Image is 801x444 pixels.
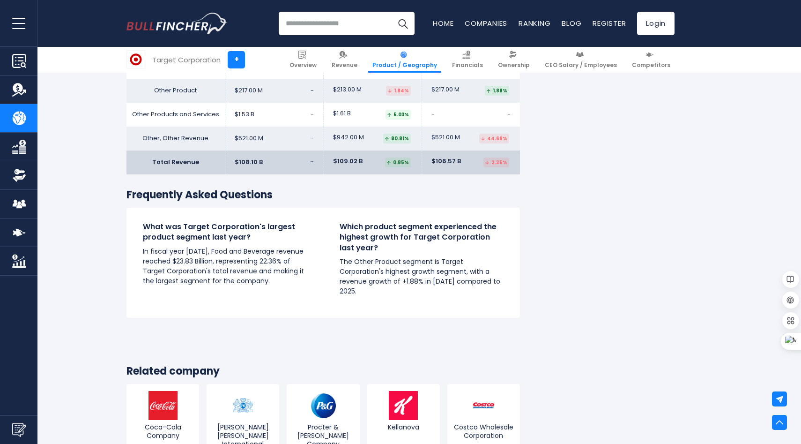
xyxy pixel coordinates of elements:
span: $942.00 M [333,134,364,142]
span: Revenue [332,61,357,69]
a: CEO Salary / Employees [541,47,621,73]
img: PG logo [309,391,338,420]
a: Revenue [327,47,362,73]
a: Login [637,12,675,35]
span: Overview [289,61,317,69]
div: 1.84% [386,86,411,96]
span: - [310,158,314,166]
a: Overview [285,47,321,73]
span: - [431,111,435,119]
div: 5.03% [386,110,411,120]
span: - [311,134,314,143]
span: $217.00 M [235,87,263,95]
h4: Which product segment experienced the highest growth for Target Corporation last year? [340,222,504,253]
span: Coca-Cola Company [129,423,197,440]
a: Product / Geography [368,47,441,73]
span: Product / Geography [372,61,437,69]
span: Ownership [498,61,530,69]
span: $213.00 M [333,86,362,94]
img: Ownership [12,168,26,182]
img: COST logo [469,391,498,420]
div: 44.69% [479,134,509,143]
a: Go to homepage [126,13,227,34]
a: + [228,51,245,68]
a: Financials [448,47,487,73]
td: Other Product [126,79,225,103]
a: Ranking [519,18,550,28]
h3: Related company [126,365,520,378]
img: PM logo [229,391,258,420]
span: - [311,86,314,95]
img: Bullfincher logo [126,13,228,34]
p: In fiscal year [DATE], Food and Beverage revenue reached $23.83 Billion, representing 22.36% of T... [143,247,307,286]
td: Other Products and Services [126,103,225,127]
td: Other, Other Revenue [126,127,225,151]
a: Blog [562,18,581,28]
img: KO logo [148,391,178,420]
button: Search [391,12,415,35]
a: Companies [465,18,507,28]
a: Register [593,18,626,28]
h4: What was Target Corporation's largest product segment last year? [143,222,307,243]
span: - [507,110,511,119]
div: 80.81% [383,134,411,143]
td: Total Revenue [126,151,225,174]
div: Target Corporation [152,54,221,65]
span: Costco Wholesale Corporation [450,423,518,440]
div: 2.25% [483,158,509,167]
div: 1.88% [485,86,509,96]
span: Financials [452,61,483,69]
img: K logo [389,391,418,420]
span: $106.57 B [431,158,461,166]
span: Competitors [632,61,670,69]
div: 0.85% [385,158,411,167]
img: TGT logo [127,51,145,68]
span: Kellanova [370,423,438,431]
span: $109.02 B [333,158,363,166]
a: Home [433,18,453,28]
h3: Frequently Asked Questions [126,188,520,202]
a: Ownership [494,47,534,73]
span: $217.00 M [431,86,460,94]
span: $1.61 B [333,110,351,118]
p: The Other Product segment is Target Corporation's highest growth segment, with a revenue growth o... [340,257,504,296]
span: - [311,110,314,119]
span: CEO Salary / Employees [545,61,617,69]
span: $521.00 M [431,134,460,142]
span: $1.53 B [235,111,254,119]
span: $108.10 B [235,158,263,166]
span: $521.00 M [235,135,263,143]
a: Competitors [628,47,675,73]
